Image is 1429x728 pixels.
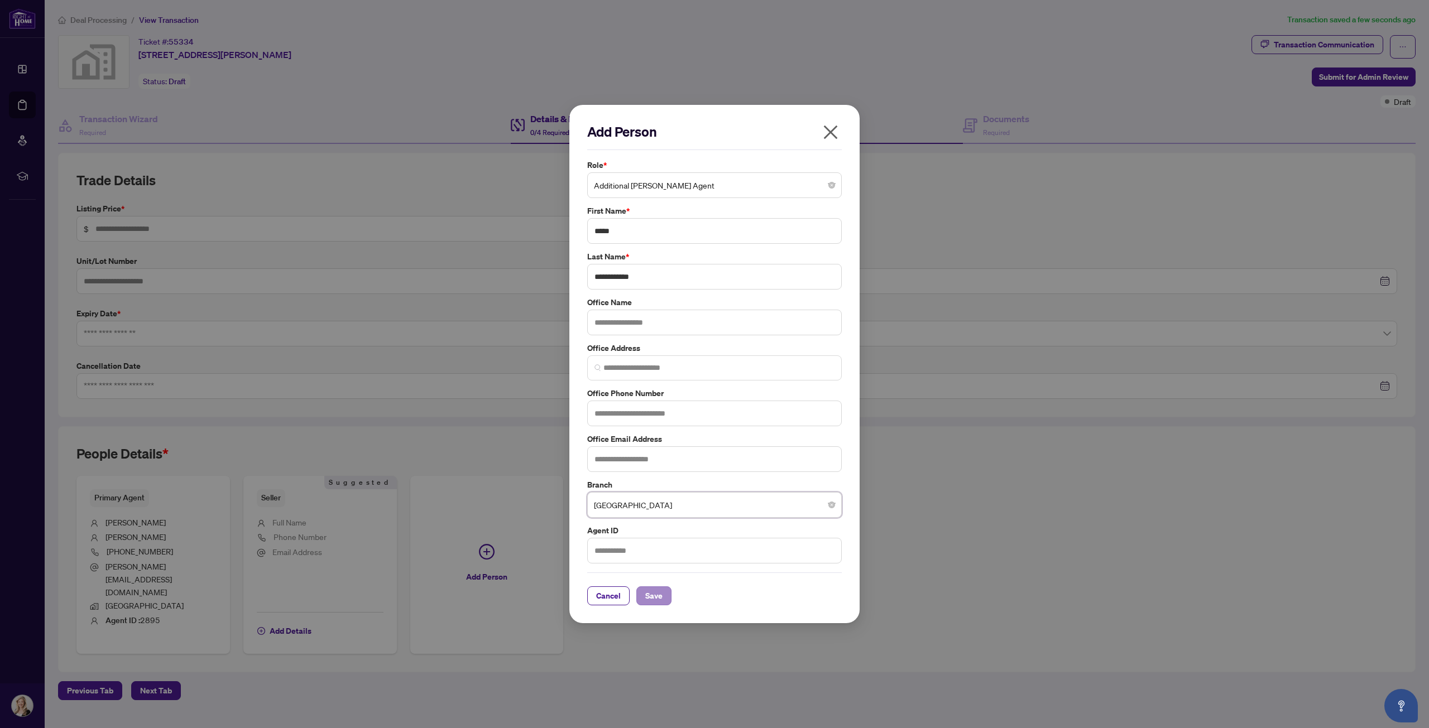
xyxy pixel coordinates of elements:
label: Branch [587,479,842,491]
label: Office Name [587,296,842,308]
span: Additional RAHR Agent [594,175,835,196]
img: search_icon [594,364,601,371]
label: Office Email Address [587,433,842,445]
span: Save [645,587,663,605]
span: close [822,123,840,141]
button: Cancel [587,586,630,605]
label: Office Address [587,342,842,354]
h2: Add Person [587,123,842,141]
button: Open asap [1384,689,1418,722]
label: Role [587,159,842,171]
span: close-circle [828,182,835,189]
label: Agent ID [587,524,842,537]
span: Cancel [596,587,621,605]
button: Save [636,586,672,605]
label: Office Phone Number [587,387,842,399]
span: close-circle [828,502,835,508]
span: Burlington [594,494,835,515]
label: First Name [587,205,842,217]
label: Last Name [587,250,842,263]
